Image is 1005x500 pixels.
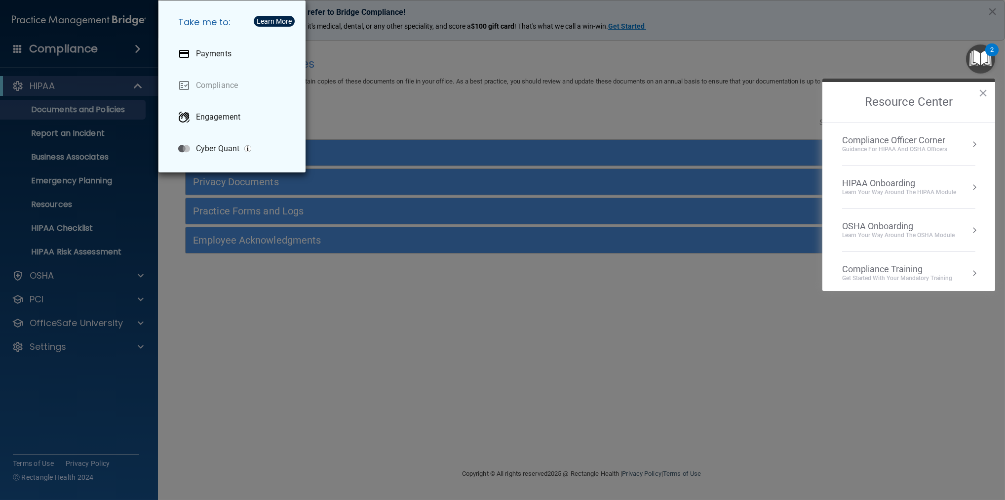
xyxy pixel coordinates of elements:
[822,79,995,291] div: Resource Center
[842,221,955,232] div: OSHA Onboarding
[170,40,298,68] a: Payments
[842,145,947,154] div: Guidance for HIPAA and OSHA Officers
[978,85,988,101] button: Close
[842,135,947,146] div: Compliance Officer Corner
[257,18,292,25] div: Learn More
[842,231,955,240] div: Learn your way around the OSHA module
[196,49,232,59] p: Payments
[842,274,952,283] div: Get Started with your mandatory training
[822,82,995,123] h2: Resource Center
[966,44,995,74] button: Open Resource Center, 2 new notifications
[196,144,239,154] p: Cyber Quant
[254,16,295,27] button: Learn More
[842,264,952,275] div: Compliance Training
[170,72,298,99] a: Compliance
[842,178,956,189] div: HIPAA Onboarding
[990,50,994,63] div: 2
[842,188,956,197] div: Learn Your Way around the HIPAA module
[196,112,240,122] p: Engagement
[170,135,298,163] a: Cyber Quant
[170,103,298,131] a: Engagement
[170,8,298,36] h5: Take me to:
